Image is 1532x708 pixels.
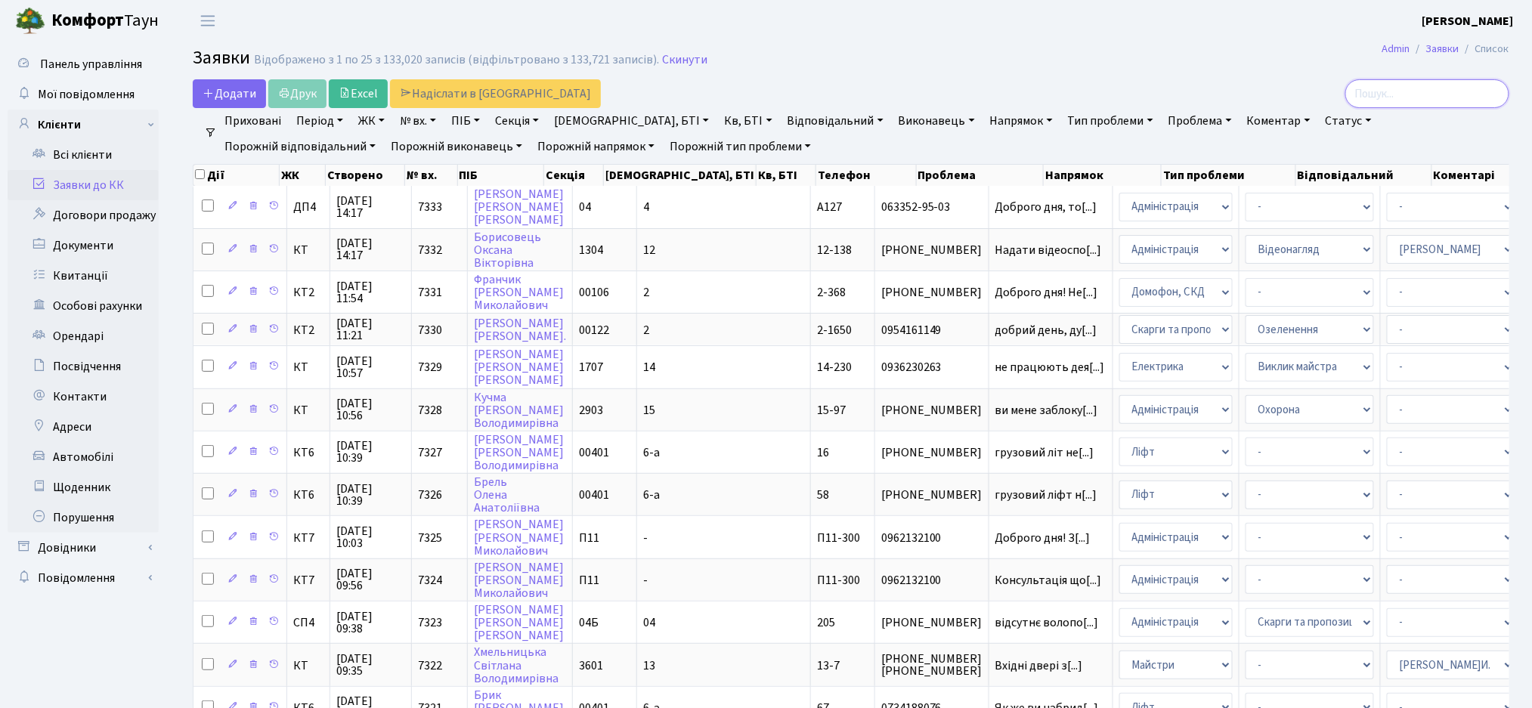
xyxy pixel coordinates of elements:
[8,261,159,291] a: Квитанції
[643,614,655,631] span: 04
[544,165,604,186] th: Секція
[8,291,159,321] a: Особові рахунки
[579,359,603,376] span: 1707
[579,657,603,674] span: 3601
[1426,41,1459,57] a: Заявки
[604,165,757,186] th: [DEMOGRAPHIC_DATA], БТІ
[817,657,840,674] span: 13-7
[474,431,564,474] a: [PERSON_NAME][PERSON_NAME]Володимирівна
[643,242,655,258] span: 12
[8,412,159,442] a: Адреси
[817,572,860,589] span: П11-300
[8,170,159,200] a: Заявки до КК
[203,85,256,102] span: Додати
[881,574,983,586] span: 0962132100
[8,230,159,261] a: Документи
[8,321,159,351] a: Орендарі
[881,532,983,544] span: 0962132100
[193,79,266,108] a: Додати
[326,165,405,186] th: Створено
[643,199,649,215] span: 4
[995,657,1083,674] span: Вхідні двері з[...]
[218,134,382,159] a: Порожній відповідальний
[8,442,159,472] a: Автомобілі
[293,324,323,336] span: КТ2
[336,567,405,592] span: [DATE] 09:56
[817,444,829,461] span: 16
[664,134,817,159] a: Порожній тип проблеми
[293,532,323,544] span: КТ7
[893,108,981,134] a: Виконавець
[336,195,405,219] span: [DATE] 14:17
[405,165,458,186] th: № вх.
[218,108,287,134] a: Приховані
[579,199,591,215] span: 04
[394,108,442,134] a: № вх.
[781,108,890,134] a: Відповідальний
[336,440,405,464] span: [DATE] 10:39
[579,444,609,461] span: 00401
[8,382,159,412] a: Контакти
[579,614,599,631] span: 04Б
[329,79,388,108] a: Excel
[474,229,541,271] a: БорисовецьОксанаВікторівна
[418,402,442,419] span: 7328
[8,502,159,533] a: Порушення
[643,657,655,674] span: 13
[995,284,1098,301] span: Доброго дня! Не[...]
[579,572,599,589] span: П11
[881,201,983,213] span: 063352-95-03
[8,351,159,382] a: Посвідчення
[643,359,655,376] span: 14
[336,237,405,261] span: [DATE] 14:17
[293,489,323,501] span: КТ6
[995,199,1097,215] span: Доброго дня, то[...]
[418,657,442,674] span: 7322
[445,108,486,134] a: ПІБ
[293,361,323,373] span: КТ
[38,86,135,103] span: Мої повідомлення
[817,322,852,339] span: 2-1650
[881,244,983,256] span: [PHONE_NUMBER]
[474,186,564,228] a: [PERSON_NAME][PERSON_NAME][PERSON_NAME]
[1422,13,1514,29] b: [PERSON_NAME]
[995,487,1097,503] span: грузовий ліфт н[...]
[1345,79,1509,108] input: Пошук...
[579,487,609,503] span: 00401
[881,361,983,373] span: 0936230263
[193,45,250,71] span: Заявки
[995,444,1094,461] span: грузовий літ не[...]
[1044,165,1162,186] th: Напрямок
[418,199,442,215] span: 7333
[418,359,442,376] span: 7329
[418,614,442,631] span: 7323
[474,559,564,601] a: [PERSON_NAME][PERSON_NAME]Миколайович
[280,165,326,186] th: ЖК
[995,242,1102,258] span: Надати відеоспо[...]
[489,108,545,134] a: Секція
[643,530,648,546] span: -
[531,134,661,159] a: Порожній напрямок
[189,8,227,33] button: Переключити навігацію
[336,525,405,549] span: [DATE] 10:03
[336,653,405,677] span: [DATE] 09:35
[817,199,842,215] span: А127
[1162,165,1295,186] th: Тип проблеми
[1422,12,1514,30] a: [PERSON_NAME]
[984,108,1059,134] a: Напрямок
[1241,108,1317,134] a: Коментар
[817,487,829,503] span: 58
[51,8,124,32] b: Комфорт
[1360,33,1532,65] nav: breadcrumb
[579,322,609,339] span: 00122
[881,404,983,416] span: [PHONE_NUMBER]
[8,79,159,110] a: Мої повідомлення
[336,280,405,305] span: [DATE] 11:54
[817,402,846,419] span: 15-97
[474,389,564,431] a: Кучма[PERSON_NAME]Володимирівна
[418,530,442,546] span: 7325
[8,49,159,79] a: Панель управління
[995,614,1099,631] span: відсутнє волопо[...]
[418,242,442,258] span: 7332
[418,322,442,339] span: 7330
